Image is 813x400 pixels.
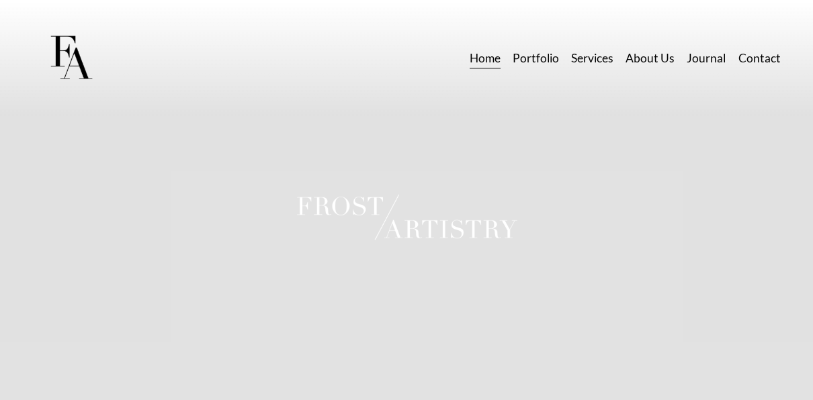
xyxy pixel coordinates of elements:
[32,19,110,97] img: Frost Artistry
[738,46,781,70] a: Contact
[687,46,726,70] a: Journal
[571,46,613,70] a: Services
[626,46,675,70] a: About Us
[513,46,559,70] a: Portfolio
[470,46,501,70] a: Home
